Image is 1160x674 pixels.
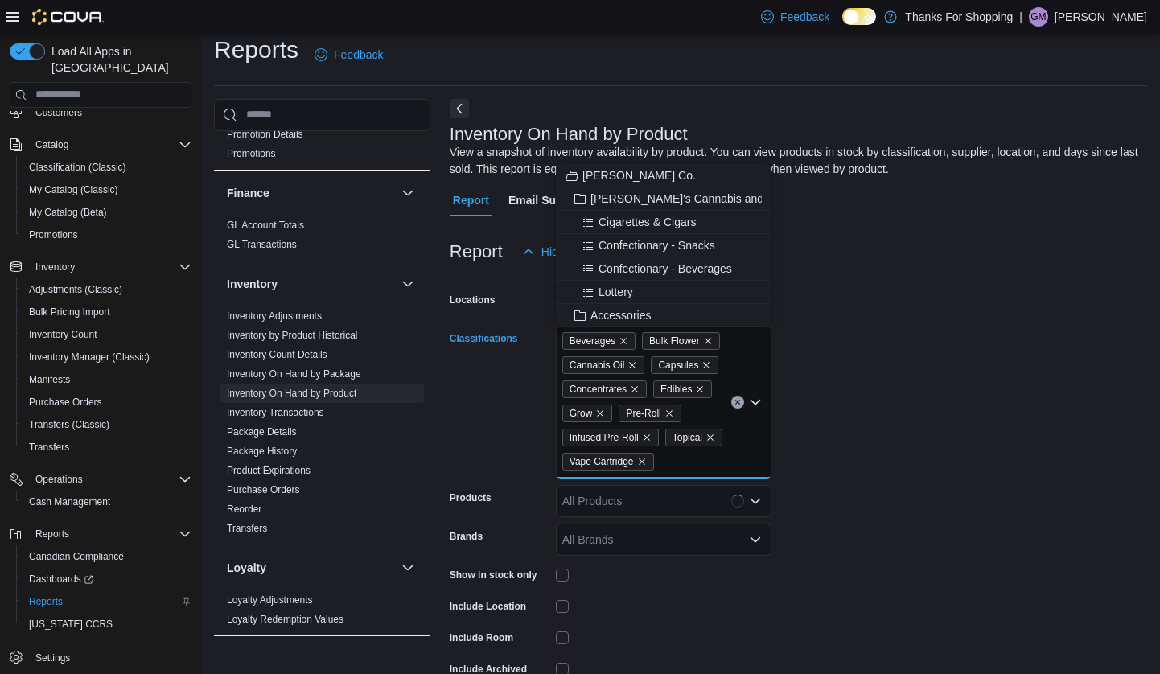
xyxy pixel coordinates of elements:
[23,392,109,412] a: Purchase Orders
[227,330,358,341] a: Inventory by Product Historical
[665,429,722,446] span: Topical
[16,491,198,513] button: Cash Management
[562,405,613,422] span: Grow
[16,545,198,568] button: Canadian Compliance
[556,211,771,234] button: Cigarettes & Cigars
[227,407,324,418] a: Inventory Transactions
[16,323,198,346] button: Inventory Count
[227,594,313,606] a: Loyalty Adjustments
[29,135,191,154] span: Catalog
[23,280,129,299] a: Adjustments (Classic)
[227,185,395,201] button: Finance
[227,446,297,457] a: Package History
[23,203,113,222] a: My Catalog (Beta)
[703,336,713,346] button: Remove Bulk Flower from selection in this group
[214,306,430,545] div: Inventory
[842,8,876,25] input: Dark Mode
[905,7,1013,27] p: Thanks For Shopping
[653,380,712,398] span: Edibles
[562,380,647,398] span: Concentrates
[29,550,124,563] span: Canadian Compliance
[29,206,107,219] span: My Catalog (Beta)
[590,307,651,323] span: Accessories
[16,436,198,458] button: Transfers
[23,302,191,322] span: Bulk Pricing Import
[450,294,496,306] label: Locations
[23,370,76,389] a: Manifests
[1029,7,1048,27] div: Gaelan Malloy
[595,409,605,418] button: Remove Grow from selection in this group
[450,332,518,345] label: Classifications
[556,164,771,187] button: [PERSON_NAME] Co.
[749,533,762,546] button: Open list of options
[227,349,327,360] a: Inventory Count Details
[227,276,278,292] h3: Inventory
[556,234,771,257] button: Confectionary - Snacks
[599,284,633,300] span: Lottery
[29,135,75,154] button: Catalog
[3,523,198,545] button: Reports
[749,495,762,508] button: Open list of options
[16,346,198,368] button: Inventory Manager (Classic)
[334,47,383,63] span: Feedback
[16,179,198,201] button: My Catalog (Classic)
[29,524,76,544] button: Reports
[16,368,198,391] button: Manifests
[3,101,198,124] button: Customers
[619,405,681,422] span: Pre-Roll
[23,225,84,245] a: Promotions
[23,569,191,589] span: Dashboards
[227,310,322,322] a: Inventory Adjustments
[29,573,93,586] span: Dashboards
[29,161,126,174] span: Classification (Classic)
[3,134,198,156] button: Catalog
[29,495,110,508] span: Cash Management
[23,180,191,199] span: My Catalog (Classic)
[45,43,191,76] span: Load All Apps in [GEOGRAPHIC_DATA]
[842,25,843,26] span: Dark Mode
[599,214,696,230] span: Cigarettes & Cigars
[755,1,836,33] a: Feedback
[35,138,68,151] span: Catalog
[450,99,469,118] button: Next
[29,257,81,277] button: Inventory
[556,257,771,281] button: Confectionary - Beverages
[23,415,191,434] span: Transfers (Classic)
[16,301,198,323] button: Bulk Pricing Import
[3,468,198,491] button: Operations
[29,470,191,489] span: Operations
[23,592,191,611] span: Reports
[23,438,191,457] span: Transfers
[29,102,191,122] span: Customers
[23,280,191,299] span: Adjustments (Classic)
[3,645,198,668] button: Settings
[570,454,634,470] span: Vape Cartridge
[590,191,847,207] span: [PERSON_NAME]'s Cannabis and Munchie Market
[570,357,625,373] span: Cannabis Oil
[398,558,418,577] button: Loyalty
[23,614,191,634] span: Washington CCRS
[29,396,102,409] span: Purchase Orders
[23,225,191,245] span: Promotions
[453,184,489,216] span: Report
[23,325,104,344] a: Inventory Count
[29,595,63,608] span: Reports
[450,569,537,582] label: Show in stock only
[16,156,198,179] button: Classification (Classic)
[701,360,711,370] button: Remove Capsules from selection in this group
[227,484,300,495] a: Purchase Orders
[227,465,311,476] a: Product Expirations
[29,470,89,489] button: Operations
[508,184,611,216] span: Email Subscription
[29,618,113,631] span: [US_STATE] CCRS
[562,453,654,471] span: Vape Cartridge
[23,347,156,367] a: Inventory Manager (Classic)
[23,547,191,566] span: Canadian Compliance
[23,325,191,344] span: Inventory Count
[29,103,88,122] a: Customers
[780,9,829,25] span: Feedback
[749,396,762,409] button: Close list of options
[450,242,503,261] h3: Report
[227,388,356,399] a: Inventory On Hand by Product
[705,433,715,442] button: Remove Topical from selection in this group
